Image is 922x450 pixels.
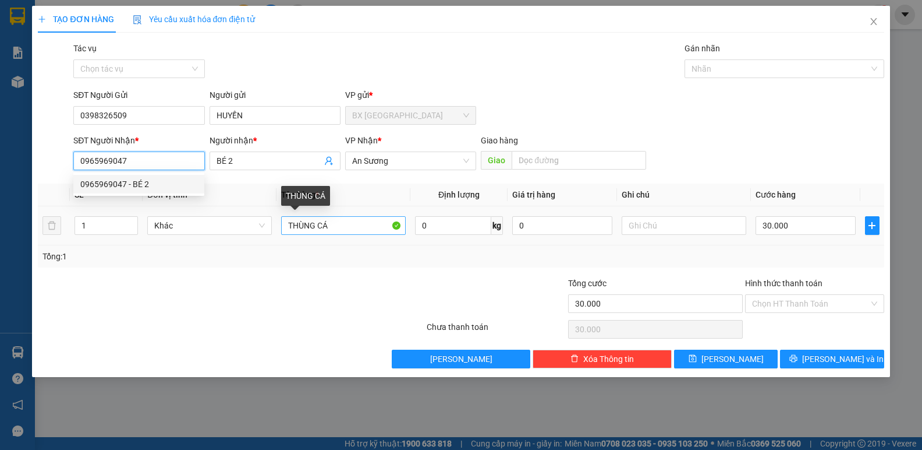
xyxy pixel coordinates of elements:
[789,354,797,364] span: printer
[281,186,330,206] div: THÙNG CÁ
[38,15,46,23] span: plus
[133,15,256,24] span: Yêu cầu xuất hóa đơn điện tử
[802,353,884,365] span: [PERSON_NAME] và In
[512,216,612,235] input: 0
[73,175,204,194] div: 0965969047 - BÉ 2
[481,151,512,170] span: Giao
[430,353,492,365] span: [PERSON_NAME]
[80,178,197,191] div: 0965969047 - BÉ 2
[701,353,764,365] span: [PERSON_NAME]
[154,217,265,234] span: Khác
[42,216,61,235] button: delete
[866,221,878,230] span: plus
[73,44,97,53] label: Tác vụ
[73,89,204,101] div: SĐT Người Gửi
[583,353,634,365] span: Xóa Thông tin
[438,190,480,199] span: Định lượng
[352,107,469,124] span: BX Tân Châu
[857,6,890,38] button: Close
[780,350,884,368] button: printer[PERSON_NAME] và In
[345,89,476,101] div: VP gửi
[133,15,142,24] img: icon
[533,350,672,368] button: deleteXóa Thông tin
[481,136,518,145] span: Giao hàng
[689,354,697,364] span: save
[512,151,646,170] input: Dọc đường
[512,190,555,199] span: Giá trị hàng
[281,216,406,235] input: VD: Bàn, Ghế
[745,279,822,288] label: Hình thức thanh toán
[617,184,751,206] th: Ghi chú
[425,321,567,341] div: Chưa thanh toán
[38,15,114,24] span: TẠO ĐƠN HÀNG
[324,156,334,166] span: user-add
[392,350,531,368] button: [PERSON_NAME]
[345,136,378,145] span: VP Nhận
[42,250,356,263] div: Tổng: 1
[869,17,878,26] span: close
[568,279,607,288] span: Tổng cước
[865,216,879,235] button: plus
[756,190,796,199] span: Cước hàng
[73,134,204,147] div: SĐT Người Nhận
[622,216,746,235] input: Ghi Chú
[570,354,579,364] span: delete
[210,134,341,147] div: Người nhận
[352,152,469,170] span: An Sương
[674,350,778,368] button: save[PERSON_NAME]
[210,89,341,101] div: Người gửi
[491,216,503,235] span: kg
[685,44,720,53] label: Gán nhãn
